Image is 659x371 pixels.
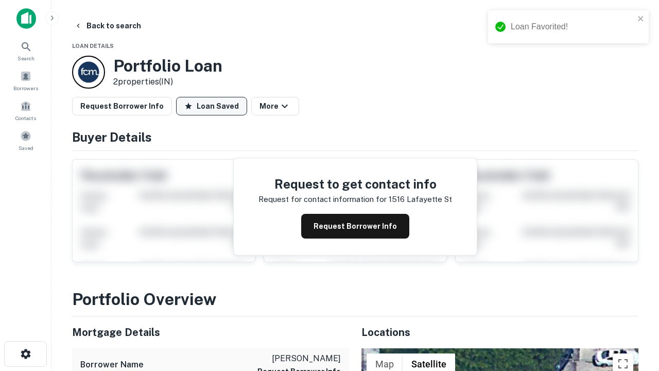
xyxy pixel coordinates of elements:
[608,256,659,305] iframe: Chat Widget
[258,175,452,193] h4: Request to get contact info
[3,96,48,124] a: Contacts
[257,352,341,365] p: [PERSON_NAME]
[251,97,299,115] button: More
[80,359,144,371] h6: Borrower Name
[637,14,645,24] button: close
[113,76,222,88] p: 2 properties (IN)
[258,193,387,206] p: Request for contact information for
[19,144,33,152] span: Saved
[3,126,48,154] a: Saved
[18,54,34,62] span: Search
[72,97,172,115] button: Request Borrower Info
[3,37,48,64] a: Search
[15,114,36,122] span: Contacts
[72,128,638,146] h4: Buyer Details
[13,84,38,92] span: Borrowers
[16,8,36,29] img: capitalize-icon.png
[72,325,349,340] h5: Mortgage Details
[72,287,638,312] h3: Portfolio Overview
[113,56,222,76] h3: Portfolio Loan
[511,21,634,33] div: Loan Favorited!
[72,43,114,49] span: Loan Details
[389,193,452,206] p: 1516 lafayette st
[3,66,48,94] a: Borrowers
[176,97,247,115] button: Loan Saved
[301,214,409,239] button: Request Borrower Info
[361,325,638,340] h5: Locations
[70,16,145,35] button: Back to search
